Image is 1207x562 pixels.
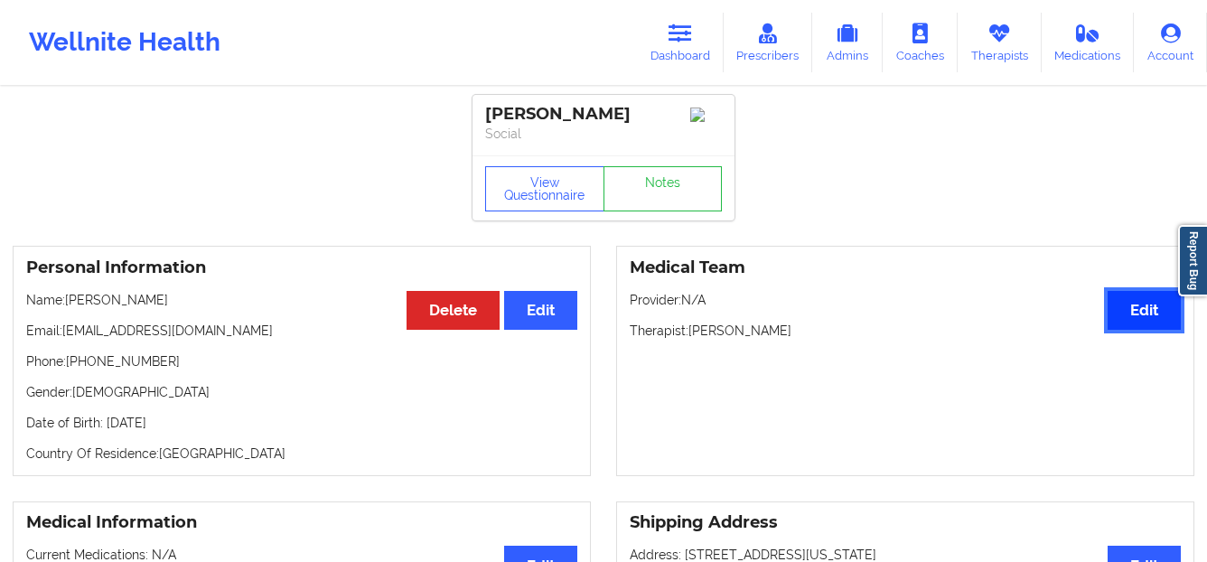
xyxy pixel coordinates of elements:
[630,512,1181,533] h3: Shipping Address
[26,414,577,432] p: Date of Birth: [DATE]
[485,166,604,211] button: View Questionnaire
[630,258,1181,278] h3: Medical Team
[26,512,577,533] h3: Medical Information
[630,291,1181,309] p: Provider: N/A
[26,445,577,463] p: Country Of Residence: [GEOGRAPHIC_DATA]
[1042,13,1135,72] a: Medications
[504,291,577,330] button: Edit
[958,13,1042,72] a: Therapists
[812,13,883,72] a: Admins
[1108,291,1181,330] button: Edit
[1178,225,1207,296] a: Report Bug
[26,258,577,278] h3: Personal Information
[637,13,724,72] a: Dashboard
[724,13,813,72] a: Prescribers
[883,13,958,72] a: Coaches
[26,291,577,309] p: Name: [PERSON_NAME]
[485,125,722,143] p: Social
[690,108,722,122] img: Image%2Fplaceholer-image.png
[630,322,1181,340] p: Therapist: [PERSON_NAME]
[485,104,722,125] div: [PERSON_NAME]
[1134,13,1207,72] a: Account
[407,291,500,330] button: Delete
[26,352,577,370] p: Phone: [PHONE_NUMBER]
[603,166,723,211] a: Notes
[26,322,577,340] p: Email: [EMAIL_ADDRESS][DOMAIN_NAME]
[26,383,577,401] p: Gender: [DEMOGRAPHIC_DATA]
